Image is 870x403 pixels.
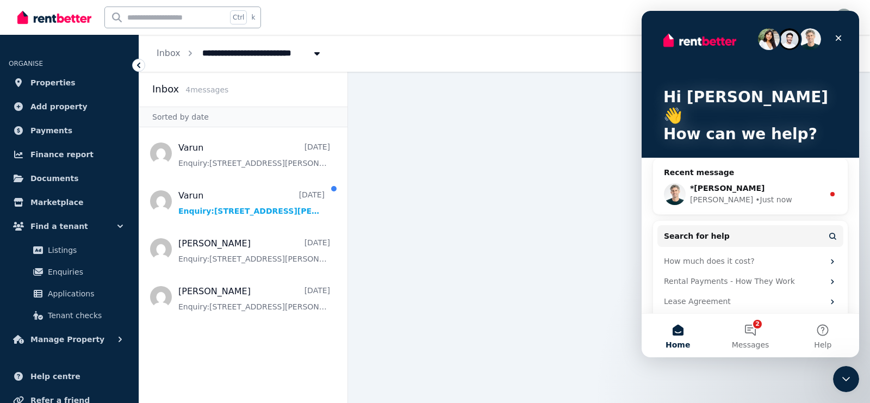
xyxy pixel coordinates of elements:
[9,96,130,117] a: Add property
[13,261,126,283] a: Enquiries
[13,239,126,261] a: Listings
[230,10,247,24] span: Ctrl
[833,366,859,392] iframe: Intercom live chat
[251,13,255,22] span: k
[178,237,330,264] a: [PERSON_NAME][DATE]Enquiry:[STREET_ADDRESS][PERSON_NAME][PERSON_NAME].
[178,141,330,169] a: Varun[DATE]Enquiry:[STREET_ADDRESS][PERSON_NAME][PERSON_NAME].
[152,82,179,97] h2: Inbox
[9,365,130,387] a: Help centre
[30,172,79,185] span: Documents
[9,72,130,94] a: Properties
[30,220,88,233] span: Find a tenant
[30,370,80,383] span: Help centre
[835,9,853,26] img: Raj Bala
[9,215,130,237] button: Find a tenant
[157,48,181,58] a: Inbox
[9,60,43,67] span: ORGANISE
[178,285,330,312] a: [PERSON_NAME][DATE]Enquiry:[STREET_ADDRESS][PERSON_NAME][PERSON_NAME].
[13,305,126,326] a: Tenant checks
[30,76,76,89] span: Properties
[48,287,121,300] span: Applications
[9,191,130,213] a: Marketplace
[9,168,130,189] a: Documents
[48,309,121,322] span: Tenant checks
[30,196,83,209] span: Marketplace
[185,85,228,94] span: 4 message s
[139,127,347,403] nav: Message list
[13,283,126,305] a: Applications
[9,144,130,165] a: Finance report
[48,244,121,257] span: Listings
[9,328,130,350] button: Manage Property
[30,148,94,161] span: Finance report
[30,333,104,346] span: Manage Property
[48,265,121,278] span: Enquiries
[9,120,130,141] a: Payments
[178,189,325,216] a: Varun[DATE]Enquiry:[STREET_ADDRESS][PERSON_NAME][PERSON_NAME].
[30,124,72,137] span: Payments
[17,9,91,26] img: RentBetter
[642,11,859,357] iframe: Intercom live chat
[139,35,340,72] nav: Breadcrumb
[139,107,347,127] div: Sorted by date
[30,100,88,113] span: Add property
